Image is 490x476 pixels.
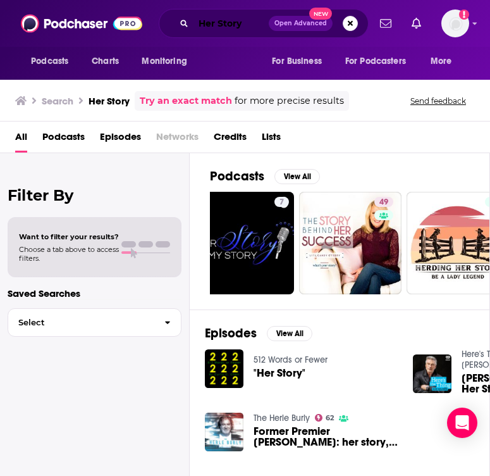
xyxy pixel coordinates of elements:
a: Lists [262,127,281,153]
h3: Her Story [89,95,130,107]
div: Open Intercom Messenger [447,408,477,438]
button: Send feedback [407,96,470,106]
button: open menu [337,49,424,73]
span: Monitoring [142,53,187,70]
span: For Business [272,53,322,70]
a: Try an exact match [140,94,232,108]
span: Former Premier [PERSON_NAME]: her story, her politics, and her legacy. [254,426,398,448]
input: Search podcasts, credits, & more... [193,13,269,34]
a: 62 [315,414,334,422]
span: Logged in as sschroeder [441,9,469,37]
img: Sarah Polley Rewrites Her Story [413,354,451,393]
span: for more precise results [235,94,344,108]
span: Choose a tab above to access filters. [19,245,119,263]
span: Podcasts [31,53,68,70]
button: View All [274,169,320,184]
a: Charts [83,49,126,73]
svg: Add a profile image [459,9,469,20]
h2: Filter By [8,186,181,204]
span: Open Advanced [274,20,327,27]
a: 7 [274,197,289,207]
a: Former Premier Kathleen Wynne: her story, her politics, and her legacy. [254,426,398,448]
img: "Her Story" [205,349,243,388]
a: Podcasts [42,127,85,153]
span: Select [8,318,154,327]
a: Show notifications dropdown [375,13,396,34]
span: Want to filter your results? [19,232,119,241]
a: 7 [192,192,294,294]
img: Podchaser - Follow, Share and Rate Podcasts [21,11,142,35]
span: For Podcasters [345,53,406,70]
span: 62 [326,415,334,421]
span: 7 [279,196,284,209]
a: 49 [299,192,401,294]
a: PodcastsView All [210,168,320,184]
button: View All [267,326,312,341]
span: 49 [379,196,388,209]
h3: Search [42,95,73,107]
a: All [15,127,27,153]
a: Episodes [100,127,141,153]
button: Show profile menu [441,9,469,37]
h2: Podcasts [210,168,264,184]
a: "Her Story" [254,368,305,379]
span: More [431,53,452,70]
span: Networks [156,127,199,153]
a: EpisodesView All [205,325,312,341]
p: Saved Searches [8,287,181,299]
a: The Herle Burly [254,413,310,423]
button: open menu [263,49,338,73]
button: open menu [422,49,468,73]
span: Charts [92,53,119,70]
button: open menu [22,49,85,73]
a: Credits [214,127,247,153]
div: Search podcasts, credits, & more... [159,9,369,38]
button: open menu [133,49,203,73]
button: Select [8,308,181,337]
a: Show notifications dropdown [407,13,426,34]
a: 49 [374,197,393,207]
img: User Profile [441,9,469,37]
img: Former Premier Kathleen Wynne: her story, her politics, and her legacy. [205,413,243,451]
button: Open AdvancedNew [269,16,333,31]
a: 512 Words or Fewer [254,354,328,365]
h2: Episodes [205,325,257,341]
span: New [309,8,332,20]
